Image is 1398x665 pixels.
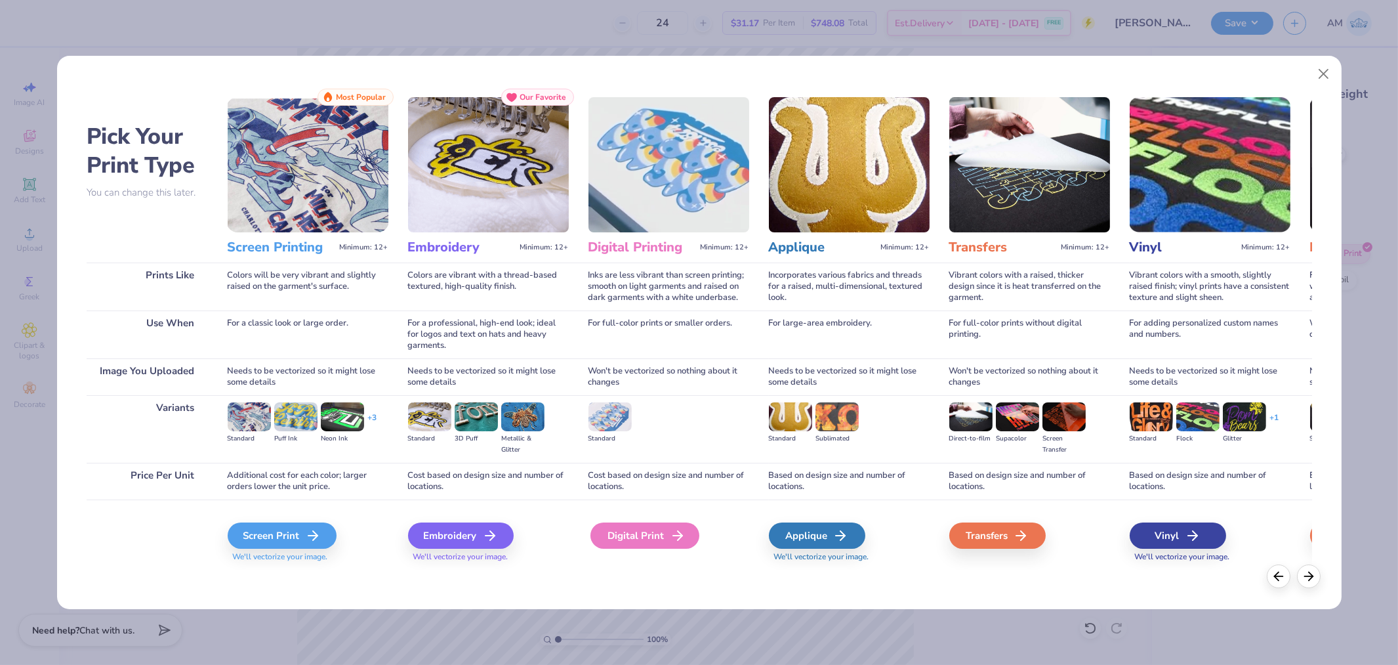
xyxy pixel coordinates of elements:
[408,97,569,232] img: Embroidery
[1042,402,1086,431] img: Screen Transfer
[228,463,388,500] div: Additional cost for each color; larger orders lower the unit price.
[996,402,1039,431] img: Supacolor
[408,402,451,431] img: Standard
[769,523,865,549] div: Applique
[1269,412,1279,435] div: + 1
[769,358,930,395] div: Needs to be vectorized so it might lose some details
[881,243,930,252] span: Minimum: 12+
[87,311,208,358] div: Use When
[455,402,498,431] img: 3D Puff
[769,97,930,232] img: Applique
[701,243,749,252] span: Minimum: 12+
[1130,263,1290,311] div: Vibrant colors with a smooth, slightly raised finish; vinyl prints have a consistent texture and ...
[815,402,859,431] img: Sublimated
[87,263,208,311] div: Prints Like
[87,122,208,180] h2: Pick Your Print Type
[769,551,930,563] span: We'll vectorize your image.
[1061,243,1110,252] span: Minimum: 12+
[87,187,208,198] p: You can change this later.
[588,97,749,232] img: Digital Printing
[455,433,498,444] div: 3D Puff
[228,311,388,358] div: For a classic look or large order.
[590,523,699,549] div: Digital Print
[274,402,318,431] img: Puff Ink
[228,239,335,256] h3: Screen Printing
[1130,433,1173,444] div: Standard
[274,433,318,444] div: Puff Ink
[1130,311,1290,358] div: For adding personalized custom names and numbers.
[949,523,1046,549] div: Transfers
[408,358,569,395] div: Needs to be vectorized so it might lose some details
[1223,402,1266,431] img: Glitter
[321,433,364,444] div: Neon Ink
[408,239,515,256] h3: Embroidery
[949,358,1110,395] div: Won't be vectorized so nothing about it changes
[588,239,695,256] h3: Digital Printing
[228,358,388,395] div: Needs to be vectorized so it might lose some details
[1130,551,1290,563] span: We'll vectorize your image.
[769,239,876,256] h3: Applique
[1310,433,1353,444] div: Standard
[1242,243,1290,252] span: Minimum: 12+
[520,93,567,102] span: Our Favorite
[769,263,930,311] div: Incorporates various fabrics and threads for a raised, multi-dimensional, textured look.
[769,433,812,444] div: Standard
[321,402,364,431] img: Neon Ink
[949,463,1110,500] div: Based on design size and number of locations.
[588,311,749,358] div: For full-color prints or smaller orders.
[1130,239,1237,256] h3: Vinyl
[1130,402,1173,431] img: Standard
[1310,402,1353,431] img: Standard
[1130,358,1290,395] div: Needs to be vectorized so it might lose some details
[769,463,930,500] div: Based on design size and number of locations.
[501,433,545,456] div: Metallic & Glitter
[1311,62,1336,87] button: Close
[949,433,993,444] div: Direct-to-film
[408,311,569,358] div: For a professional, high-end look; ideal for logos and text on hats and heavy garments.
[408,463,569,500] div: Cost based on design size and number of locations.
[769,311,930,358] div: For large-area embroidery.
[367,412,377,435] div: + 3
[1223,433,1266,444] div: Glitter
[996,433,1039,444] div: Supacolor
[228,433,271,444] div: Standard
[949,239,1056,256] h3: Transfers
[1176,433,1220,444] div: Flock
[815,433,859,444] div: Sublimated
[228,523,337,549] div: Screen Print
[588,263,749,311] div: Inks are less vibrant than screen printing; smooth on light garments and raised on dark garments ...
[588,358,749,395] div: Won't be vectorized so nothing about it changes
[408,551,569,563] span: We'll vectorize your image.
[228,551,388,563] span: We'll vectorize your image.
[408,523,514,549] div: Embroidery
[228,263,388,311] div: Colors will be very vibrant and slightly raised on the garment's surface.
[588,402,632,431] img: Standard
[408,433,451,444] div: Standard
[769,402,812,431] img: Standard
[87,395,208,463] div: Variants
[87,358,208,395] div: Image You Uploaded
[588,433,632,444] div: Standard
[87,463,208,500] div: Price Per Unit
[949,311,1110,358] div: For full-color prints without digital printing.
[949,263,1110,311] div: Vibrant colors with a raised, thicker design since it is heat transferred on the garment.
[588,463,749,500] div: Cost based on design size and number of locations.
[1130,463,1290,500] div: Based on design size and number of locations.
[1042,433,1086,456] div: Screen Transfer
[949,402,993,431] img: Direct-to-film
[520,243,569,252] span: Minimum: 12+
[228,97,388,232] img: Screen Printing
[228,402,271,431] img: Standard
[340,243,388,252] span: Minimum: 12+
[1176,402,1220,431] img: Flock
[408,263,569,311] div: Colors are vibrant with a thread-based textured, high-quality finish.
[1130,97,1290,232] img: Vinyl
[1130,523,1226,549] div: Vinyl
[949,97,1110,232] img: Transfers
[501,402,545,431] img: Metallic & Glitter
[337,93,386,102] span: Most Popular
